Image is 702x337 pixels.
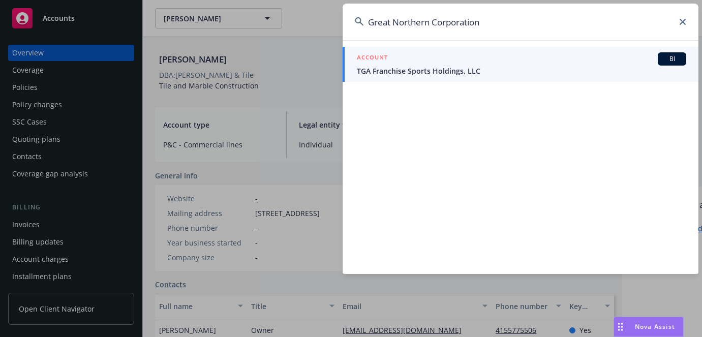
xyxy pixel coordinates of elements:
input: Search... [343,4,698,40]
span: TGA Franchise Sports Holdings, LLC [357,66,686,76]
div: Drag to move [614,317,627,336]
button: Nova Assist [614,317,684,337]
a: ACCOUNTBITGA Franchise Sports Holdings, LLC [343,47,698,82]
span: BI [662,54,682,64]
span: Nova Assist [635,322,675,331]
h5: ACCOUNT [357,52,388,65]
